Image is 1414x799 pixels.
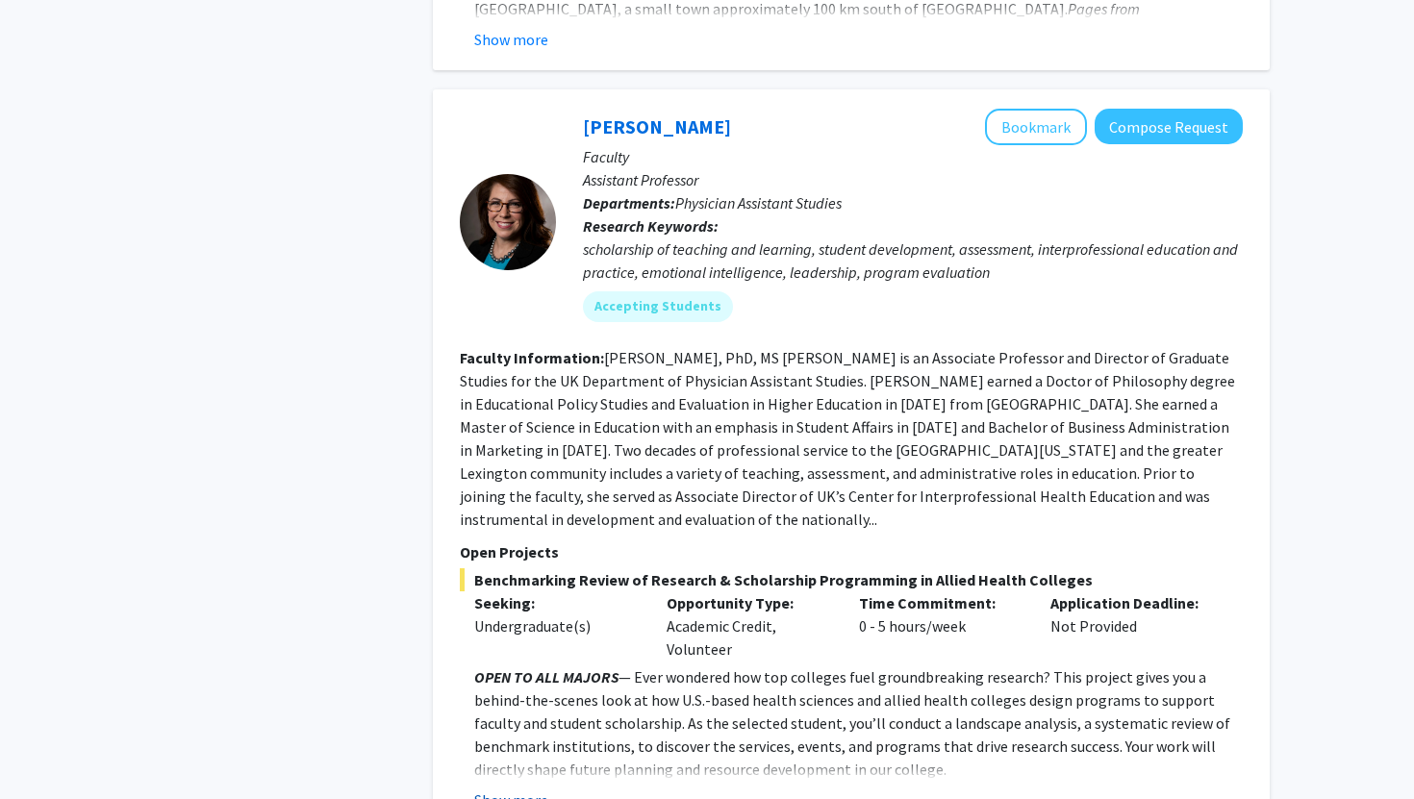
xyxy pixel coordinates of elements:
p: Seeking: [474,591,638,614]
b: Departments: [583,193,675,212]
mat-chip: Accepting Students [583,291,733,322]
button: Compose Request to Leslie Woltenberg [1095,109,1243,144]
button: Add Leslie Woltenberg to Bookmarks [985,109,1087,145]
div: Academic Credit, Volunteer [652,591,845,661]
a: [PERSON_NAME] [583,114,731,138]
div: Not Provided [1036,591,1228,661]
div: Undergraduate(s) [474,614,638,637]
iframe: Chat [14,712,82,785]
p: Opportunity Type: [667,591,830,614]
div: 0 - 5 hours/week [845,591,1037,661]
p: Faculty [583,145,1243,168]
fg-read-more: [PERSON_NAME], PhD, MS [PERSON_NAME] is an Associate Professor and Director of Graduate Studies f... [460,348,1235,529]
p: Assistant Professor [583,168,1243,191]
b: Faculty Information: [460,348,604,367]
div: scholarship of teaching and learning, student development, assessment, interprofessional educatio... [583,237,1243,284]
p: — Ever wondered how top colleges fuel groundbreaking research? This project gives you a behind-th... [474,665,1243,781]
span: Benchmarking Review of Research & Scholarship Programming in Allied Health Colleges [460,568,1243,591]
p: Open Projects [460,540,1243,563]
b: Research Keywords: [583,216,719,236]
em: OPEN TO ALL MAJORS [474,667,619,687]
p: Time Commitment: [859,591,1023,614]
p: Application Deadline: [1050,591,1214,614]
span: Physician Assistant Studies [675,193,842,212]
button: Show more [474,28,548,51]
